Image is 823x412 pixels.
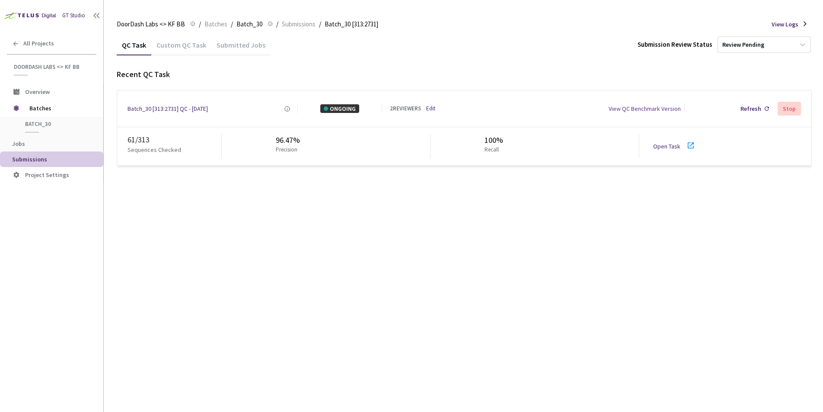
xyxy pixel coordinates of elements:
li: / [199,19,201,29]
div: Submission Review Status [638,40,712,49]
a: Open Task [653,142,680,150]
p: Recall [485,146,500,154]
span: Batch_30 [313:2731] [325,19,378,29]
span: Batch_30 [236,19,262,29]
div: GT Studio [62,12,85,20]
div: 2 REVIEWERS [390,105,421,113]
li: / [231,19,233,29]
span: Overview [25,88,50,96]
div: Refresh [740,104,761,113]
span: Submissions [282,19,316,29]
div: Submitted Jobs [211,41,271,55]
div: Review Pending [722,41,764,49]
span: DoorDash Labs <> KF BB [117,19,185,29]
span: Batches [29,100,89,117]
span: All Projects [23,40,54,47]
div: 100% [485,135,503,146]
span: DoorDash Labs <> KF BB [14,63,91,71]
a: Edit [426,105,435,113]
a: Batches [203,19,229,29]
span: View Logs [772,20,798,29]
div: Custom QC Task [151,41,211,55]
div: 61 / 313 [128,134,221,145]
div: ONGOING [320,104,359,113]
div: QC Task [117,41,151,55]
div: Stop [783,105,796,112]
span: Batches [204,19,227,29]
a: Batch_30 [313:2731] QC - [DATE] [128,104,208,113]
div: View QC Benchmark Version [609,104,681,113]
p: Precision [276,146,297,154]
div: Recent QC Task [117,69,812,80]
span: Project Settings [25,171,69,179]
div: 96.47% [276,135,301,146]
li: / [319,19,321,29]
span: Submissions [12,155,47,163]
span: Batch_30 [25,120,89,128]
li: / [276,19,278,29]
span: Jobs [12,140,25,148]
p: Sequences Checked [128,145,181,154]
a: Submissions [280,19,317,29]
